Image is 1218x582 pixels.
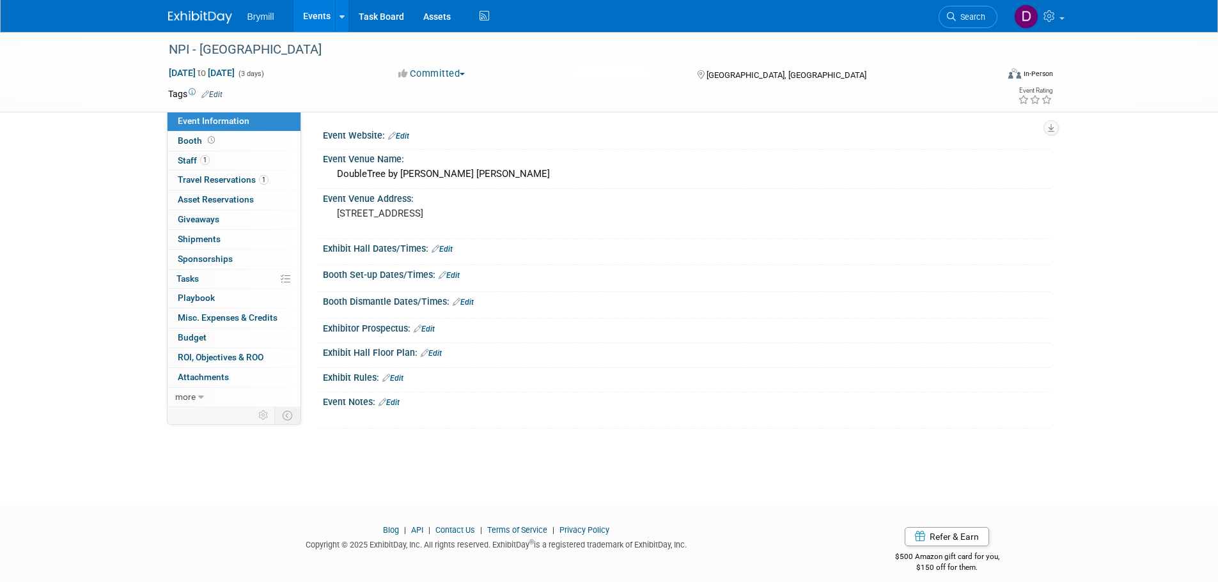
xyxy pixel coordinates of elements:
[323,126,1050,142] div: Event Website:
[439,271,460,280] a: Edit
[487,525,547,535] a: Terms of Service
[168,190,301,210] a: Asset Reservations
[178,174,269,185] span: Travel Reservations
[323,265,1050,282] div: Booth Set-up Dates/Times:
[529,539,534,546] sup: ®
[922,66,1054,86] div: Event Format
[205,135,217,145] span: Booth not reserved yet
[401,525,409,535] span: |
[178,234,221,244] span: Shipments
[178,214,219,224] span: Giveaways
[274,407,301,424] td: Toggle Event Tabs
[168,171,301,190] a: Travel Reservations1
[164,38,978,61] div: NPI - [GEOGRAPHIC_DATA]
[259,175,269,185] span: 1
[1014,4,1038,29] img: Delaney Bryne
[176,273,199,284] span: Tasks
[168,151,301,171] a: Staff1
[253,407,275,424] td: Personalize Event Tab Strip
[411,525,423,535] a: API
[168,270,301,289] a: Tasks
[178,293,215,303] span: Playbook
[707,70,866,80] span: [GEOGRAPHIC_DATA], [GEOGRAPHIC_DATA]
[178,332,207,342] span: Budget
[323,343,1050,360] div: Exhibit Hall Floor Plan:
[414,325,435,333] a: Edit
[332,164,1041,184] div: DoubleTree by [PERSON_NAME] [PERSON_NAME]
[178,352,263,362] span: ROI, Objectives & ROO
[168,328,301,348] a: Budget
[323,319,1050,335] div: Exhibitor Prospectus:
[559,525,609,535] a: Privacy Policy
[1023,69,1053,79] div: In-Person
[168,250,301,269] a: Sponsorships
[168,230,301,249] a: Shipments
[178,135,217,146] span: Booth
[383,525,399,535] a: Blog
[323,189,1050,205] div: Event Venue Address:
[956,12,985,22] span: Search
[178,116,249,126] span: Event Information
[200,155,210,165] span: 1
[453,298,474,307] a: Edit
[168,368,301,387] a: Attachments
[844,543,1050,572] div: $500 Amazon gift card for you,
[382,374,403,383] a: Edit
[178,312,277,323] span: Misc. Expenses & Credits
[196,68,208,78] span: to
[168,88,223,100] td: Tags
[168,348,301,367] a: ROI, Objectives & ROO
[939,6,997,28] a: Search
[168,309,301,328] a: Misc. Expenses & Credits
[178,194,254,204] span: Asset Reservations
[432,245,453,254] a: Edit
[905,527,989,546] a: Refer & Earn
[175,392,196,402] span: more
[178,254,233,264] span: Sponsorships
[1018,88,1052,94] div: Event Rating
[168,11,232,24] img: ExhibitDay
[394,67,470,80] button: Committed
[421,349,442,358] a: Edit
[435,525,475,535] a: Contact Us
[201,90,223,99] a: Edit
[178,372,229,382] span: Attachments
[323,368,1050,385] div: Exhibit Rules:
[425,525,433,535] span: |
[168,536,825,551] div: Copyright © 2025 ExhibitDay, Inc. All rights reserved. ExhibitDay is a registered trademark of Ex...
[323,239,1050,256] div: Exhibit Hall Dates/Times:
[168,132,301,151] a: Booth
[178,155,210,165] span: Staff
[323,392,1050,409] div: Event Notes:
[379,398,400,407] a: Edit
[168,210,301,229] a: Giveaways
[237,70,264,78] span: (3 days)
[247,11,274,22] span: Brymill
[337,208,612,219] pre: [STREET_ADDRESS]
[168,112,301,131] a: Event Information
[323,292,1050,309] div: Booth Dismantle Dates/Times:
[168,67,235,79] span: [DATE] [DATE]
[323,149,1050,165] div: Event Venue Name:
[168,388,301,407] a: more
[477,525,485,535] span: |
[168,289,301,308] a: Playbook
[388,132,409,141] a: Edit
[549,525,558,535] span: |
[844,562,1050,573] div: $150 off for them.
[1008,68,1021,79] img: Format-Inperson.png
